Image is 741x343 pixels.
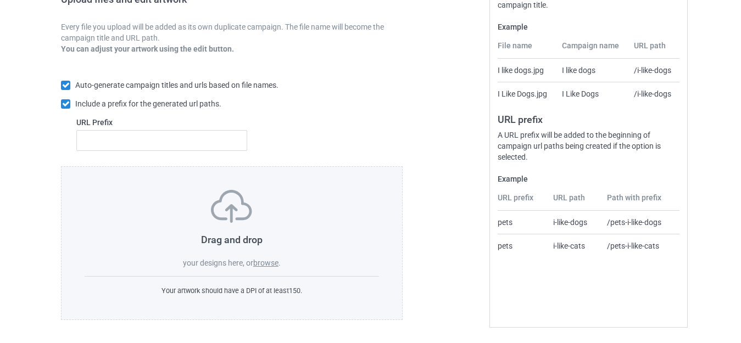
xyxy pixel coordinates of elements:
label: Example [498,21,679,32]
span: . [278,258,281,267]
th: URL prefix [498,192,547,211]
th: Campaign name [556,40,628,59]
td: I Like Dogs [556,82,628,105]
span: your designs here, or [183,258,253,267]
div: A URL prefix will be added to the beginning of campaign url paths being created if the option is ... [498,130,679,162]
td: I like dogs [556,59,628,82]
td: /i-like-dogs [628,59,679,82]
td: I Like Dogs.jpg [498,82,555,105]
th: Path with prefix [601,192,679,211]
td: i-like-dogs [547,211,601,234]
span: Include a prefix for the generated url paths. [75,99,221,108]
td: pets [498,234,547,257]
td: i-like-cats [547,234,601,257]
td: /pets-i-like-cats [601,234,679,257]
td: pets [498,211,547,234]
td: /i-like-dogs [628,82,679,105]
img: svg+xml;base64,PD94bWwgdmVyc2lvbj0iMS4wIiBlbmNvZGluZz0iVVRGLTgiPz4KPHN2ZyB3aWR0aD0iNzVweCIgaGVpZ2... [211,190,252,223]
h3: URL prefix [498,113,679,126]
td: /pets-i-like-dogs [601,211,679,234]
span: Your artwork should have a DPI of at least 150 . [161,286,302,295]
label: browse [253,258,278,267]
th: URL path [628,40,679,59]
h3: Drag and drop [85,233,379,246]
p: Every file you upload will be added as its own duplicate campaign. The file name will become the ... [61,21,403,43]
th: URL path [547,192,601,211]
span: Auto-generate campaign titles and urls based on file names. [75,81,278,89]
label: URL Prefix [76,117,247,128]
label: Example [498,173,679,184]
b: You can adjust your artwork using the edit button. [61,44,234,53]
td: I like dogs.jpg [498,59,555,82]
th: File name [498,40,555,59]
